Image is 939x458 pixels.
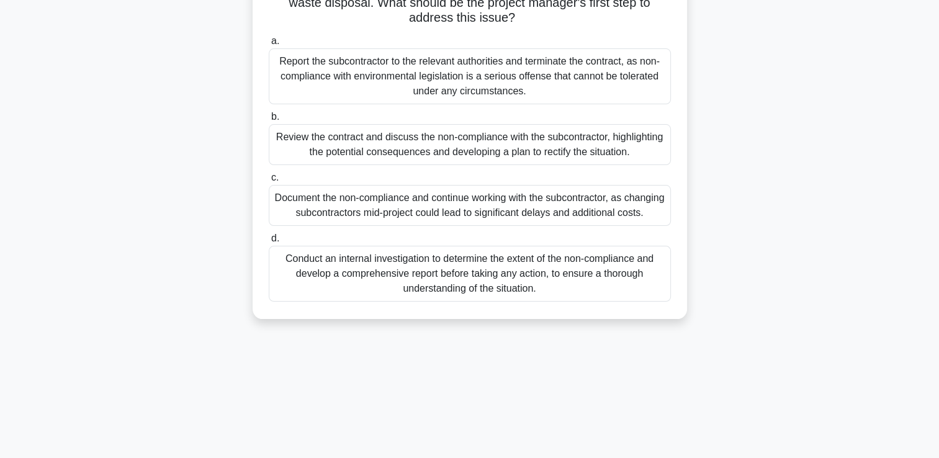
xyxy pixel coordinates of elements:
[271,111,279,122] span: b.
[269,185,671,226] div: Document the non-compliance and continue working with the subcontractor, as changing subcontracto...
[271,35,279,46] span: a.
[269,124,671,165] div: Review the contract and discuss the non-compliance with the subcontractor, highlighting the poten...
[271,172,279,182] span: c.
[269,246,671,302] div: Conduct an internal investigation to determine the extent of the non-compliance and develop a com...
[269,48,671,104] div: Report the subcontractor to the relevant authorities and terminate the contract, as non-complianc...
[271,233,279,243] span: d.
